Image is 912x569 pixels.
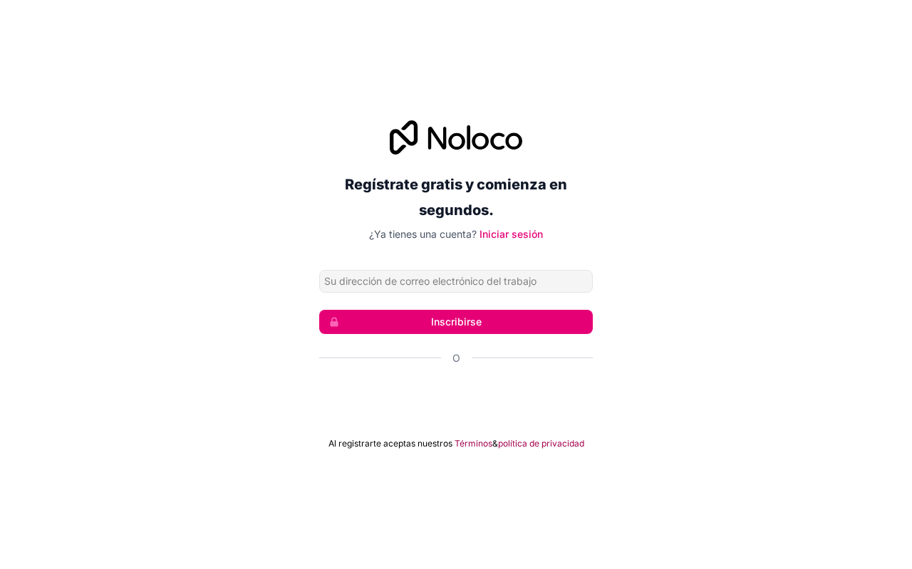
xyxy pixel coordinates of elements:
[319,270,593,293] input: Dirección de correo electrónico
[345,176,567,219] font: Regístrate gratis y comienza en segundos.
[480,228,543,240] a: Iniciar sesión
[319,310,593,334] button: Inscribirse
[492,438,498,449] font: &
[431,315,482,328] font: Inscribirse
[369,228,477,240] font: ¿Ya tienes una cuenta?
[452,352,460,364] font: O
[328,438,452,449] font: Al registrarte aceptas nuestros
[455,438,492,449] a: Términos
[498,438,584,449] a: política de privacidad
